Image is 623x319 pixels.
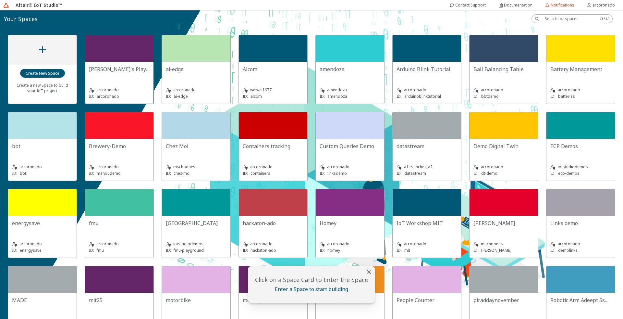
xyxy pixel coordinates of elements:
[320,164,380,170] unity-typography: arcoronado
[12,164,73,170] unity-typography: arcoronado
[550,171,556,176] p: ID:
[243,171,248,176] p: ID:
[174,94,188,99] p: ai-edge
[243,87,303,93] unity-typography: weiwei1977
[397,87,457,93] unity-typography: arcoronado
[550,297,611,304] unity-typography: Robotic Arm Adeept 5servos
[320,87,380,93] unity-typography: amendoza
[12,297,73,304] unity-typography: MADE
[252,276,371,284] unity-typography: Click on a Space Card to Enter the Space
[550,94,556,99] p: ID:
[558,248,578,253] p: demolinks
[550,220,611,227] unity-typography: Links demo
[550,164,611,170] unity-typography: iotstudiodemos
[473,87,534,93] unity-typography: arcoronado
[89,94,94,99] p: ID:
[327,248,340,253] p: homey
[243,241,303,247] unity-typography: arcoronado
[89,241,150,247] unity-typography: arcoronado
[320,220,380,227] unity-typography: Homey
[97,171,121,176] p: mahoudemo
[320,241,380,247] unity-typography: arcoronado
[89,87,150,93] unity-typography: arcoronado
[550,143,611,150] unity-typography: ECP Demos
[174,171,190,176] p: chez-moi
[397,297,457,304] unity-typography: People Counter
[243,66,303,73] unity-typography: Alcom
[12,78,73,98] unity-typography: Create a new Space to build your IoT project
[404,171,426,176] p: datastream
[89,220,150,227] unity-typography: fmu
[243,94,248,99] p: ID:
[243,143,303,150] unity-typography: Containers tracking
[166,220,226,227] unity-typography: [GEOGRAPHIC_DATA]
[473,143,534,150] unity-typography: Demo Digital Twin
[473,94,479,99] p: ID:
[397,248,402,253] p: ID:
[473,241,534,247] unity-typography: mschoones
[166,241,226,247] unity-typography: iotstudiodemos
[89,248,94,253] p: ID:
[404,248,410,253] p: mit
[174,248,204,253] p: fmu-playground
[473,248,479,253] p: ID:
[320,248,325,253] p: ID:
[550,248,556,253] p: ID:
[473,66,534,73] unity-typography: Ball Balancing Table
[243,164,303,170] unity-typography: arcoronado
[166,297,226,304] unity-typography: motorbike
[558,94,575,99] p: batteries
[12,171,17,176] p: ID:
[243,248,248,253] p: ID:
[320,66,380,73] unity-typography: amendoza
[166,87,226,93] unity-typography: arcoronado
[327,171,347,176] p: linksdemo
[89,143,150,150] unity-typography: Brewery-Demo
[89,164,150,170] unity-typography: arcoronado
[397,94,402,99] p: ID:
[550,66,611,73] unity-typography: Battery Management
[12,248,17,253] p: ID:
[397,220,457,227] unity-typography: IoT Workshop MIT
[12,220,73,227] unity-typography: energysave
[473,220,534,227] unity-typography: [PERSON_NAME]
[320,143,380,150] unity-typography: Custom Queries Demo
[404,94,441,99] p: arduinoblinktutorial
[166,66,226,73] unity-typography: ai-edge
[473,164,534,170] unity-typography: arcoronado
[250,94,262,99] p: alcom
[166,94,171,99] p: ID:
[550,87,611,93] unity-typography: arcoronado
[97,248,104,253] p: fmu
[397,171,402,176] p: ID:
[89,66,150,73] unity-typography: [PERSON_NAME]'s Playground
[327,94,347,99] p: amendoza
[473,297,534,304] unity-typography: piraddaynovember
[243,220,303,227] unity-typography: hackaton-ado
[397,143,457,150] unity-typography: datastream
[473,171,479,176] p: ID:
[558,171,580,176] p: ecp-demos
[166,248,171,253] p: ID:
[250,171,270,176] p: containers
[166,164,226,170] unity-typography: mschoones
[12,241,73,247] unity-typography: arcoronado
[166,143,226,150] unity-typography: Chez Moi
[243,297,303,304] unity-typography: motorcycle
[12,143,73,150] unity-typography: bbt
[20,248,42,253] p: energysave
[320,171,325,176] p: ID:
[397,66,457,73] unity-typography: Arduino Blink Tutorial
[481,94,499,99] p: bbtdemo
[20,171,26,176] p: bbt
[89,171,94,176] p: ID:
[97,94,119,99] p: arcoronado
[250,248,276,253] p: hackaton-ado
[481,171,497,176] p: dt-demo
[89,297,150,304] unity-typography: mit25
[481,248,511,253] p: [PERSON_NAME]
[166,171,171,176] p: ID:
[252,286,371,293] unity-typography: Enter a Space to start building
[397,164,457,170] unity-typography: a1:rsanchez_a2
[397,241,457,247] unity-typography: arcoronado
